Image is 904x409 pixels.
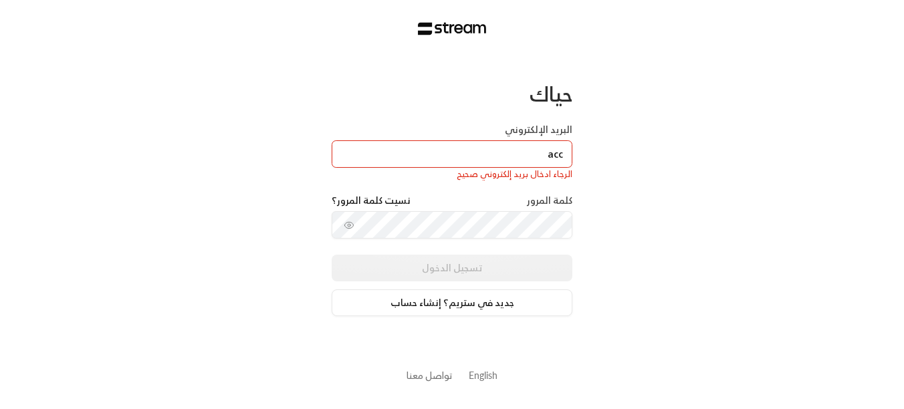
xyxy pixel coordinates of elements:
button: تواصل معنا [407,368,453,382]
label: البريد الإلكتروني [505,123,572,136]
a: جديد في ستريم؟ إنشاء حساب [332,289,572,316]
a: نسيت كلمة المرور؟ [332,194,411,207]
a: English [469,363,497,388]
a: تواصل معنا [407,367,453,384]
span: حياك [530,76,572,112]
img: Stream Logo [418,22,487,35]
button: toggle password visibility [338,215,360,236]
div: الرجاء ادخال بريد إلكتروني صحيح [332,168,572,181]
label: كلمة المرور [527,194,572,207]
